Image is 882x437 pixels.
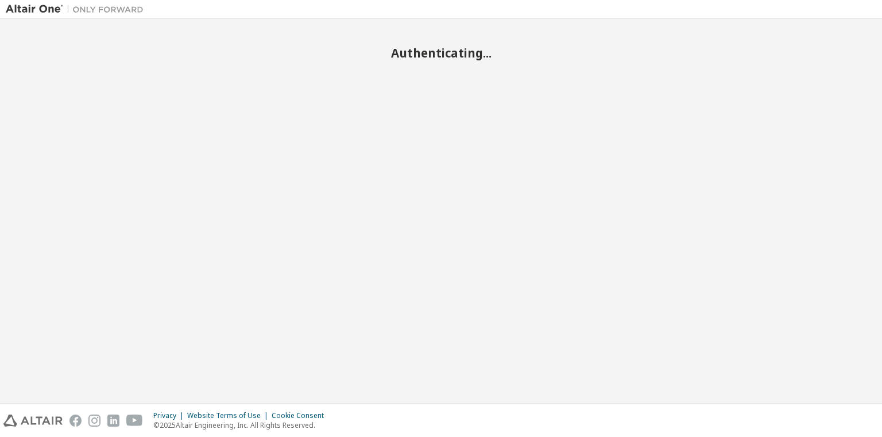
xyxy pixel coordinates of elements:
[187,411,272,420] div: Website Terms of Use
[6,3,149,15] img: Altair One
[69,415,82,427] img: facebook.svg
[107,415,119,427] img: linkedin.svg
[272,411,331,420] div: Cookie Consent
[153,420,331,430] p: © 2025 Altair Engineering, Inc. All Rights Reserved.
[126,415,143,427] img: youtube.svg
[6,45,876,60] h2: Authenticating...
[88,415,100,427] img: instagram.svg
[3,415,63,427] img: altair_logo.svg
[153,411,187,420] div: Privacy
